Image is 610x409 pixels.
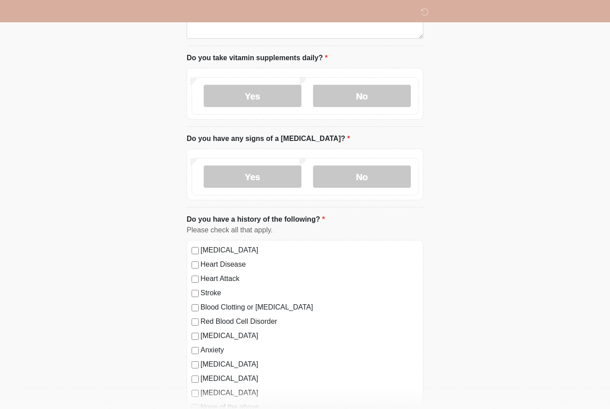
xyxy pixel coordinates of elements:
[201,288,418,298] label: Stroke
[201,331,418,341] label: [MEDICAL_DATA]
[201,373,418,384] label: [MEDICAL_DATA]
[201,302,418,313] label: Blood Clotting or [MEDICAL_DATA]
[201,388,418,398] label: [MEDICAL_DATA]
[313,165,411,188] label: No
[192,318,199,326] input: Red Blood Cell Disorder
[192,247,199,254] input: [MEDICAL_DATA]
[192,304,199,311] input: Blood Clotting or [MEDICAL_DATA]
[201,245,418,256] label: [MEDICAL_DATA]
[192,361,199,368] input: [MEDICAL_DATA]
[201,345,418,355] label: Anxiety
[187,133,350,144] label: Do you have any signs of a [MEDICAL_DATA]?
[192,347,199,354] input: Anxiety
[192,390,199,397] input: [MEDICAL_DATA]
[313,85,411,107] label: No
[192,290,199,297] input: Stroke
[187,214,325,225] label: Do you have a history of the following?
[192,376,199,383] input: [MEDICAL_DATA]
[201,259,418,270] label: Heart Disease
[187,53,328,63] label: Do you take vitamin supplements daily?
[192,261,199,269] input: Heart Disease
[201,359,418,370] label: [MEDICAL_DATA]
[204,85,301,107] label: Yes
[201,273,418,284] label: Heart Attack
[201,316,418,327] label: Red Blood Cell Disorder
[192,333,199,340] input: [MEDICAL_DATA]
[178,7,189,18] img: DM Studio Logo
[192,276,199,283] input: Heart Attack
[187,225,423,235] div: Please check all that apply.
[204,165,301,188] label: Yes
